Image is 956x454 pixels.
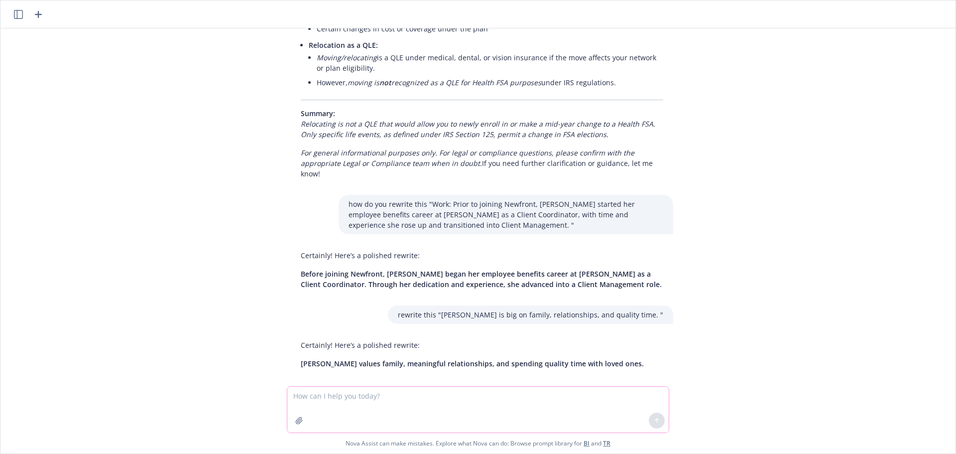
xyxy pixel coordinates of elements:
span: Relocation as a QLE: [309,40,378,50]
p: If you need further clarification or guidance, let me know! [301,148,663,179]
a: BI [584,439,590,448]
em: moving is recognized as a QLE for Health FSA purposes [348,78,541,87]
p: Certainly! Here’s a polished rewrite: [301,250,663,261]
li: However, under IRS regulations. [317,75,663,90]
li: is a QLE under medical, dental, or vision insurance if the move affects your network or plan elig... [317,50,663,75]
em: Moving/relocating [317,53,377,62]
span: [PERSON_NAME] values family, meaningful relationships, and spending quality time with loved ones. [301,359,644,368]
p: how do you rewrite this "Work: Prior to joining Newfront, [PERSON_NAME] started her employee bene... [349,199,663,230]
p: rewrite this "[PERSON_NAME] is big on family, relationships, and quality time. " [398,309,663,320]
span: Nova Assist can make mistakes. Explore what Nova can do: Browse prompt library for and [346,433,610,454]
a: TR [603,439,610,448]
span: not [379,78,391,87]
span: Summary: [301,109,335,118]
p: Certainly! Here’s a polished rewrite: [301,340,644,350]
span: Before joining Newfront, [PERSON_NAME] began her employee benefits career at [PERSON_NAME] as a C... [301,269,662,289]
em: Relocating is not a QLE that would allow you to newly enroll in or make a mid-year change to a He... [301,119,655,139]
li: Certain changes in cost or coverage under the plan [317,21,663,36]
em: For general informational purposes only. For legal or compliance questions, please confirm with t... [301,148,634,168]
